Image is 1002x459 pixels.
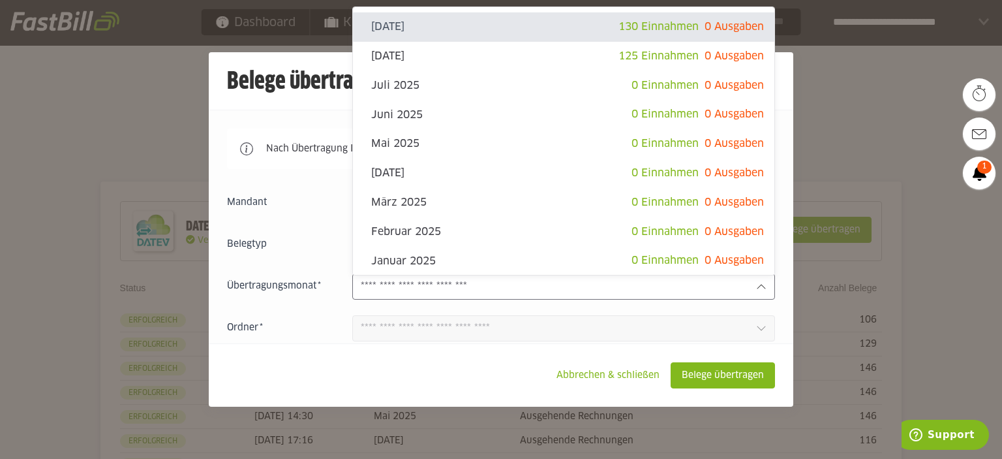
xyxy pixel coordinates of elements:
[631,227,699,237] span: 0 Einnahmen
[977,161,992,174] span: 1
[631,109,699,119] span: 0 Einnahmen
[631,138,699,149] span: 0 Einnahmen
[353,188,774,217] sl-option: März 2025
[705,109,764,119] span: 0 Ausgaben
[963,157,995,189] a: 1
[631,255,699,266] span: 0 Einnahmen
[902,420,989,452] iframe: Öffnet ein Widget, in dem Sie weitere Informationen finden
[545,362,671,388] sl-button: Abbrechen & schließen
[631,80,699,91] span: 0 Einnahmen
[705,197,764,208] span: 0 Ausgaben
[631,197,699,208] span: 0 Einnahmen
[353,159,774,188] sl-option: [DATE]
[353,100,774,129] sl-option: Juni 2025
[705,227,764,237] span: 0 Ausgaben
[353,12,774,42] sl-option: [DATE]
[353,71,774,101] sl-option: Juli 2025
[705,22,764,32] span: 0 Ausgaben
[705,168,764,178] span: 0 Ausgaben
[618,51,699,61] span: 125 Einnahmen
[353,42,774,71] sl-option: [DATE]
[353,246,774,276] sl-option: Januar 2025
[618,22,699,32] span: 130 Einnahmen
[631,168,699,178] span: 0 Einnahmen
[353,217,774,247] sl-option: Februar 2025
[705,138,764,149] span: 0 Ausgaben
[705,80,764,91] span: 0 Ausgaben
[353,129,774,159] sl-option: Mai 2025
[705,51,764,61] span: 0 Ausgaben
[705,255,764,266] span: 0 Ausgaben
[671,362,775,388] sl-button: Belege übertragen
